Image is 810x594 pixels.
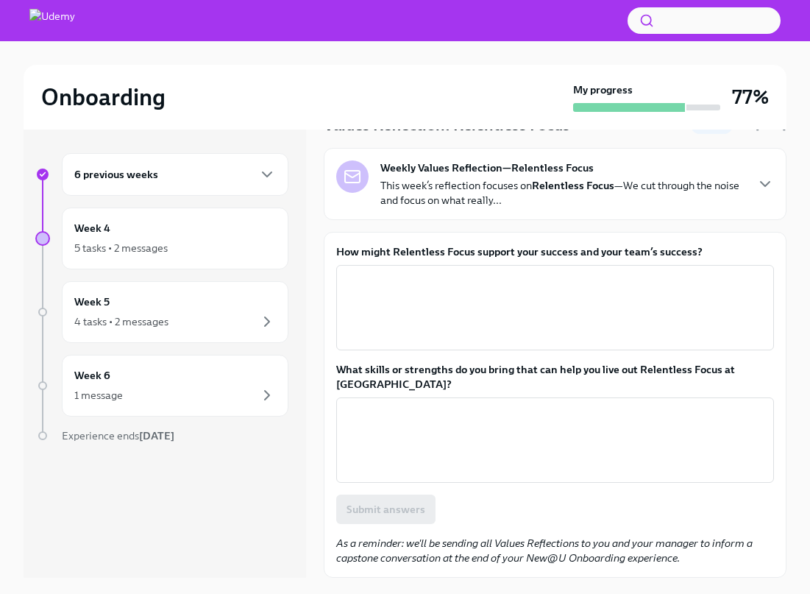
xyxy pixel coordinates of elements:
label: What skills or strengths do you bring that can help you live out Relentless Focus at [GEOGRAPHIC_... [336,362,774,392]
strong: [DATE] [139,429,174,442]
h6: 6 previous weeks [74,166,158,183]
strong: [DATE] [756,120,786,131]
div: 1 message [74,388,123,403]
a: Week 45 tasks • 2 messages [35,208,288,269]
label: How might Relentless Focus support your success and your team’s success? [336,244,774,259]
h6: Week 5 [74,294,110,310]
span: Experience ends [62,429,174,442]
h3: 77% [732,84,769,110]
span: Due [739,120,786,131]
div: 5 tasks • 2 messages [74,241,168,255]
strong: Relentless Focus [532,179,614,192]
a: Week 54 tasks • 2 messages [35,281,288,343]
div: 4 tasks • 2 messages [74,314,168,329]
strong: Weekly Values Reflection—Relentless Focus [380,160,594,175]
h6: Week 4 [74,220,110,236]
img: Udemy [29,9,75,32]
p: This week’s reflection focuses on —We cut through the noise and focus on what really... [380,178,745,208]
em: As a reminder: we'll be sending all Values Reflections to you and your manager to inform a capsto... [336,537,753,565]
h2: Onboarding [41,82,166,112]
h6: Week 6 [74,367,110,383]
div: 6 previous weeks [62,153,288,196]
strong: My progress [573,82,633,97]
a: Week 61 message [35,355,288,417]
